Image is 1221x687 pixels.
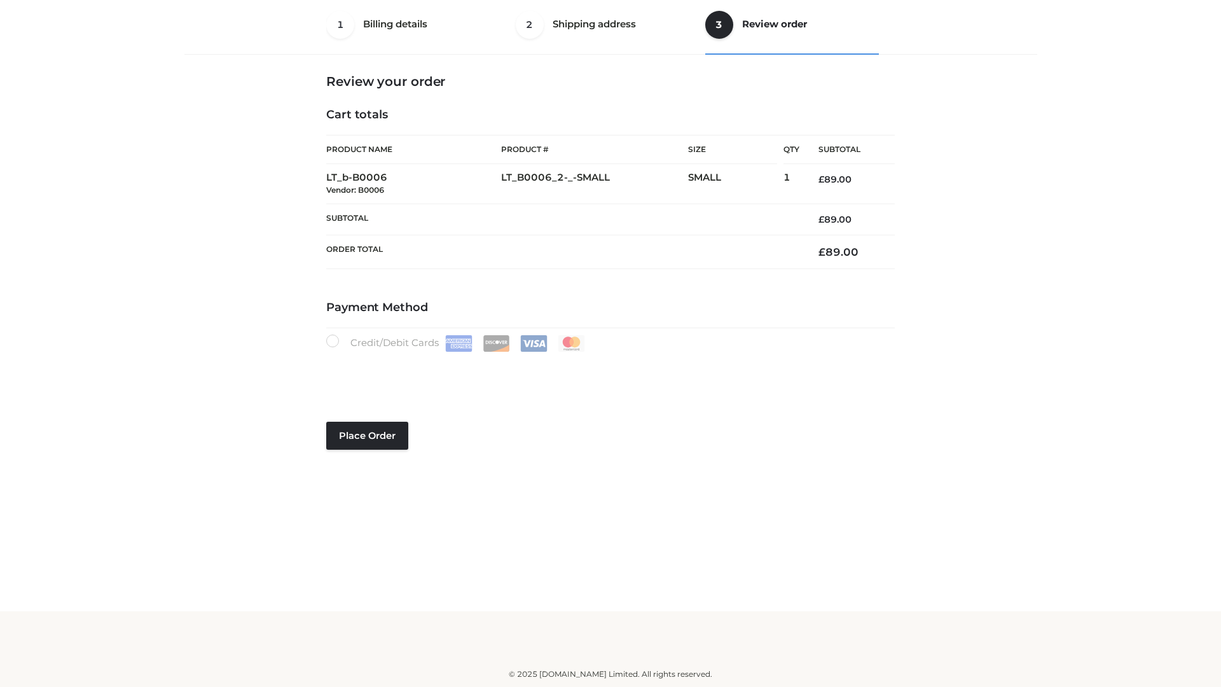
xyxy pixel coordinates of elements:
img: Amex [445,335,473,352]
th: Product # [501,135,688,164]
td: SMALL [688,164,783,204]
th: Product Name [326,135,501,164]
td: LT_b-B0006 [326,164,501,204]
div: © 2025 [DOMAIN_NAME] Limited. All rights reserved. [189,668,1032,681]
img: Discover [483,335,510,352]
bdi: 89.00 [818,246,859,258]
h4: Payment Method [326,301,895,315]
label: Credit/Debit Cards [326,335,586,352]
th: Subtotal [799,135,895,164]
td: LT_B0006_2-_-SMALL [501,164,688,204]
span: £ [818,214,824,225]
iframe: Secure payment input frame [324,349,892,396]
bdi: 89.00 [818,214,852,225]
th: Qty [783,135,799,164]
th: Size [688,135,777,164]
span: £ [818,174,824,185]
img: Visa [520,335,548,352]
h4: Cart totals [326,108,895,122]
th: Order Total [326,235,799,269]
img: Mastercard [558,335,585,352]
h3: Review your order [326,74,895,89]
td: 1 [783,164,799,204]
th: Subtotal [326,204,799,235]
span: £ [818,246,825,258]
button: Place order [326,422,408,450]
bdi: 89.00 [818,174,852,185]
small: Vendor: B0006 [326,185,384,195]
